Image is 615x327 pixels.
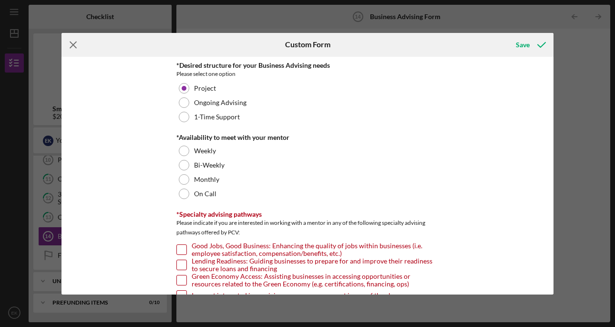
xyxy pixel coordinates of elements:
h6: Custom Form [285,40,330,49]
button: Save [506,35,553,54]
label: 1-Time Support [194,113,240,121]
label: Ongoing Advising [194,99,246,106]
label: Lending Readiness: Guiding businesses to prepare for and improve their readiness to secure loans ... [192,260,439,270]
div: Please indicate if you are interested in working with a mentor in any of the following specialty ... [176,218,439,240]
div: Please select one option [176,69,439,79]
label: Bi-Weekly [194,161,225,169]
label: Project [194,84,216,92]
label: On Call [194,190,216,198]
label: I am not interested in receiving resources or support in any of the above areas [192,291,420,300]
div: *Specialty advising pathways [176,211,439,218]
label: Weekly [194,147,216,155]
div: *Desired structure for your Business Advising needs [176,62,439,69]
label: Green Economy Access: Assisting businesses in accessing opportunities or resources related to the... [192,275,439,285]
label: Monthly [194,176,219,183]
label: Good Jobs, Good Business: Enhancing the quality of jobs within businesses (i.e. employee satisfac... [192,245,439,254]
div: *Availability to meet with your mentor [176,134,439,141]
div: Save [516,35,530,54]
